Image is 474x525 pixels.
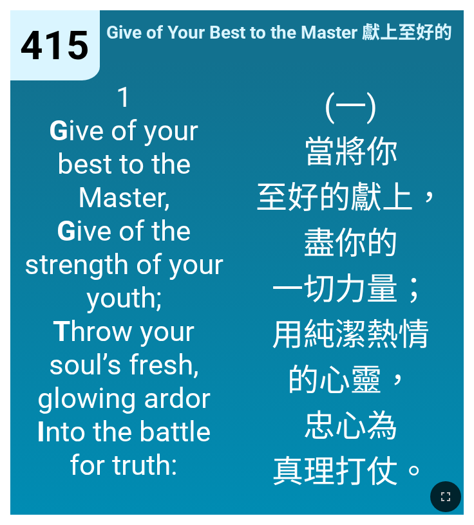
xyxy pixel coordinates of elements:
span: Give of Your Best to the Master 獻上至好的 [106,18,452,44]
span: 415 [20,22,90,69]
b: G [49,114,68,147]
span: (一) 當將你 至好的獻上， 盡你的 一切力量； 用純潔熱情 的心靈， 忠心為 真理打仗。 [256,80,445,492]
span: 1 ive of your best to the Master, ive of the strength of your youth; hrow your soul’s fresh, glow... [21,80,226,482]
b: T [53,315,70,348]
b: I [37,415,45,448]
b: G [57,214,76,248]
